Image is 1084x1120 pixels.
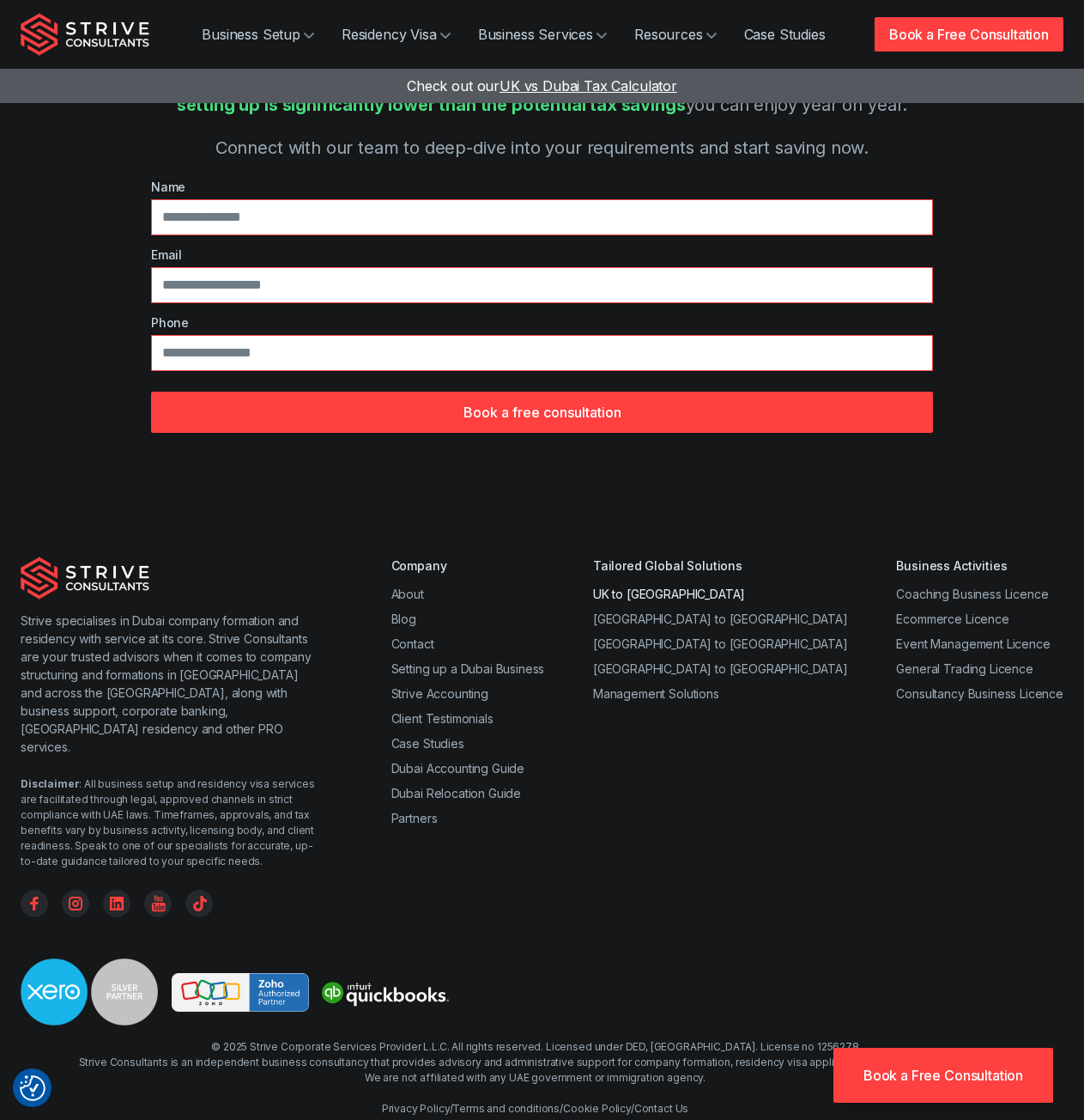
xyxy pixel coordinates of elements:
[621,17,730,52] a: Resources
[593,636,848,651] a: [GEOGRAPHIC_DATA] to [GEOGRAPHIC_DATA]
[896,636,1050,651] a: Event Management Licence
[593,587,745,601] a: UK to [GEOGRAPHIC_DATA]
[391,587,424,601] a: About
[316,974,453,1012] img: Strive is a quickbooks Partner
[391,557,545,575] div: Company
[563,1102,631,1115] a: Cookie Policy
[593,612,848,626] a: [GEOGRAPHIC_DATA] to [GEOGRAPHIC_DATA]
[593,557,848,575] div: Tailored Global Solutions
[896,661,1033,676] a: General Trading Licence
[20,1075,45,1101] img: Revisit consent button
[391,736,464,751] a: Case Studies
[391,636,434,651] a: Contact
[634,1102,688,1115] a: Contact Us
[382,1102,450,1115] a: Privacy Policy
[328,17,464,52] a: Residency Visa
[391,612,416,626] a: Blog
[21,13,149,56] img: Strive Consultants
[21,612,323,756] p: Strive specialises in Dubai company formation and residency with service at its core. Strive Cons...
[21,959,158,1026] img: Strive is a Xero Silver Partner
[151,178,933,196] label: Name
[21,890,48,917] a: Facebook
[151,246,933,264] label: Email
[593,661,848,676] a: [GEOGRAPHIC_DATA] to [GEOGRAPHIC_DATA]
[391,661,545,676] a: Setting up a Dubai Business
[391,811,438,825] a: Partners
[391,711,494,726] a: Client Testimonials
[144,890,172,917] a: YouTube
[172,973,309,1012] img: Strive is a Zoho Partner
[730,17,839,52] a: Case Studies
[875,17,1063,52] a: Book a Free Consultation
[103,890,130,917] a: Linkedin
[79,1039,992,1117] div: © 2025 Strive Corporate Services Provider L.L.C. All rights reserved. Licensed under DED, [GEOGRA...
[391,761,524,776] a: Dubai Accounting Guide
[833,1048,1053,1103] a: Book a Free Consultation
[391,786,521,800] a: Dubai Relocation Guide
[21,118,1063,161] p: Connect with our team to deep-dive into your requirements and start saving now.
[896,686,1063,701] a: Consultancy Business Licence
[896,587,1048,601] a: Coaching Business Licence
[20,1075,45,1101] button: Consent Preferences
[21,776,323,869] div: : All business setup and residency visa services are facilitated through legal, approved channels...
[21,777,79,790] strong: Disclaimer
[500,77,677,94] span: UK vs Dubai Tax Calculator
[452,1102,560,1115] a: Terms and conditions
[896,557,1063,575] div: Business Activities
[62,890,89,917] a: Instagram
[185,890,213,917] a: TikTok
[896,612,1008,626] a: Ecommerce Licence
[188,17,328,52] a: Business Setup
[391,686,488,701] a: Strive Accounting
[407,77,677,94] a: Check out ourUK vs Dubai Tax Calculator
[21,557,149,600] img: Strive Consultants
[151,313,933,332] label: Phone
[464,17,621,52] a: Business Services
[593,686,719,701] a: Management Solutions
[151,392,933,433] button: Book a free consultation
